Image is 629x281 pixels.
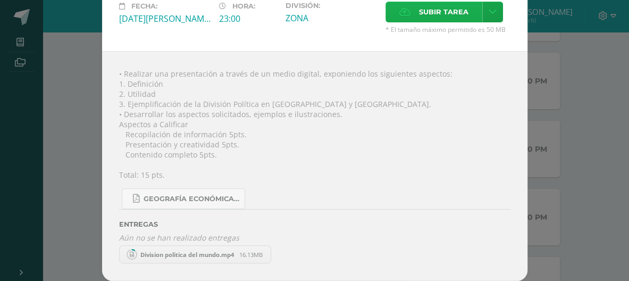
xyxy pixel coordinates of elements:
[144,195,239,203] span: GEOGRAFÍA ECONÓMICA.pdf
[119,220,510,228] label: ENTREGAS
[102,51,527,281] div: • Realizar una presentación a través de un medio digital, exponiendo los siguientes aspectos: 1. ...
[122,188,245,209] a: GEOGRAFÍA ECONÓMICA.pdf
[239,251,263,259] span: 16.13MB
[232,2,255,10] span: Hora:
[119,13,211,24] div: [DATE][PERSON_NAME]
[219,13,277,24] div: 23:00
[419,2,468,22] span: Subir tarea
[119,233,510,243] i: Aún no se han realizado entregas
[385,25,510,34] span: * El tamaño máximo permitido es 50 MB
[286,2,377,10] label: División:
[286,12,377,24] div: ZONA
[131,2,157,10] span: Fecha:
